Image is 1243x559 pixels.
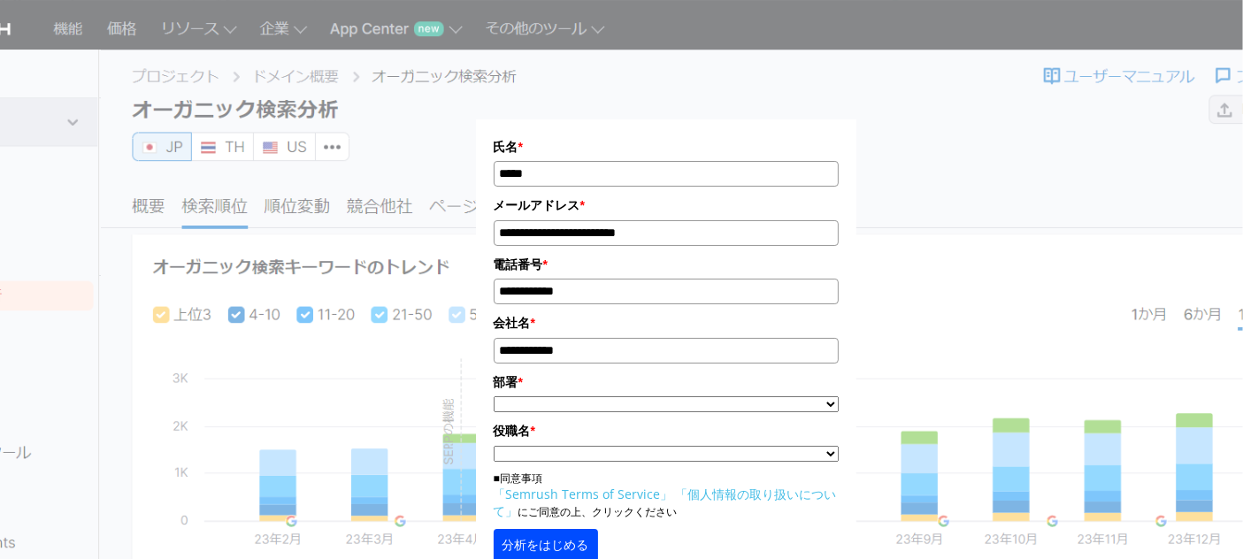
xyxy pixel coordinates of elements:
label: 電話番号 [494,255,839,274]
label: 役職名 [494,421,839,440]
label: メールアドレス [494,195,839,215]
label: 氏名 [494,137,839,157]
label: 会社名 [494,313,839,333]
a: 「個人情報の取り扱いについて」 [494,486,837,519]
p: ■同意事項 にご同意の上、クリックください [494,471,839,520]
label: 部署 [494,372,839,392]
a: 「Semrush Terms of Service」 [494,486,673,502]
